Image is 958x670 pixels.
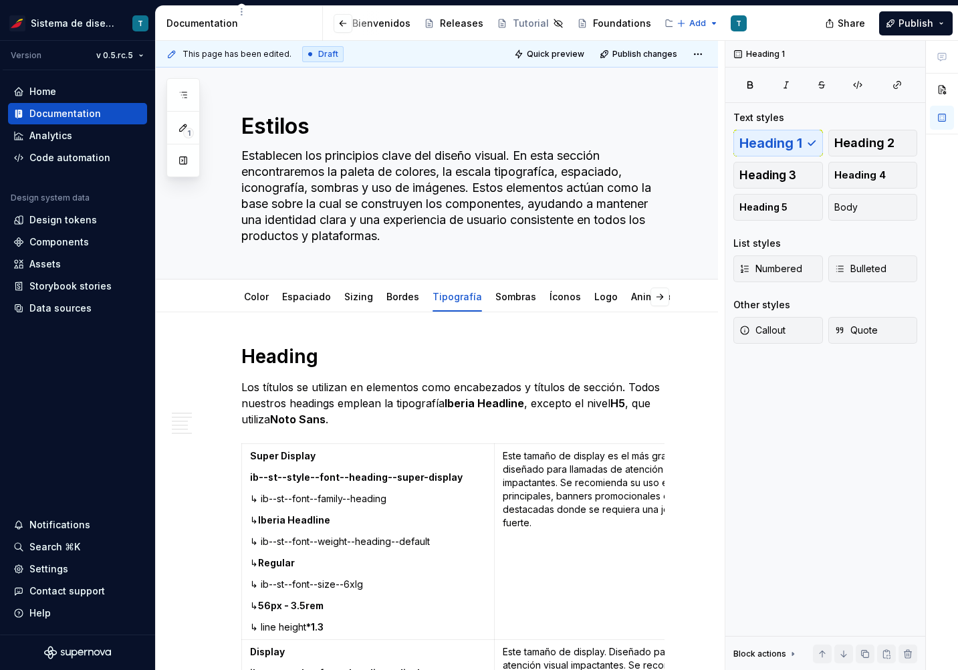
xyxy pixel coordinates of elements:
div: List styles [733,237,781,250]
div: Logo [589,282,623,310]
span: Bulleted [834,262,886,275]
button: Quote [828,317,918,344]
h1: Heading [241,344,665,368]
div: Documentation [29,107,101,120]
span: This page has been edited. [183,49,291,60]
a: Sombras [495,291,536,302]
a: Diseño [659,13,733,34]
div: Sombras [490,282,542,310]
p: ↳ ib--st--font--weight--heading--default [250,535,486,548]
span: Heading 2 [834,136,894,150]
span: Body [834,201,858,214]
a: Analytics [8,125,147,146]
div: Block actions [733,645,798,663]
a: Sizing [344,291,373,302]
span: Share [838,17,865,30]
div: Search ⌘K [29,540,80,554]
span: Numbered [739,262,802,275]
button: Share [818,11,874,35]
button: Search ⌘K [8,536,147,558]
button: Body [828,194,918,221]
div: Color [239,282,274,310]
a: Bordes [386,291,419,302]
div: Other styles [733,298,790,312]
div: Assets [29,257,61,271]
div: Notifications [29,518,90,532]
svg: Supernova Logo [44,646,111,659]
strong: Iberia Headline [258,514,330,526]
div: Version [11,50,41,61]
a: Components [8,231,147,253]
button: Heading 2 [828,130,918,156]
p: Este tamaño de display es el más grande y está diseñado para llamadas de atención visual impactan... [503,449,739,530]
div: Analytics [29,129,72,142]
div: Data sources [29,302,92,315]
span: Draft [318,49,338,60]
a: Tutorial [491,13,569,34]
a: Releases [418,13,489,34]
div: Page tree [331,10,670,37]
div: Espaciado [277,282,336,310]
textarea: Establecen los principios clave del diseño visual. En esta sección encontraremos la paleta de col... [239,145,662,247]
strong: Iberia Headline [445,397,524,410]
button: Numbered [733,255,823,282]
strong: ib--st--style--font--heading--super-display [250,471,463,483]
span: Heading 3 [739,169,796,182]
textarea: Estilos [239,110,662,142]
div: T [138,18,143,29]
p: Los títulos se utilizan en elementos como encabezados y títulos de sección. Todos nuestros headin... [241,379,665,427]
div: Code automation [29,151,110,164]
a: Íconos [550,291,581,302]
div: Animaciones [626,282,697,310]
div: T [736,18,741,29]
strong: Regular [258,557,295,568]
div: Contact support [29,584,105,598]
a: Documentation [8,103,147,124]
div: Sizing [339,282,378,310]
span: Publish changes [612,49,677,60]
a: Logo [594,291,618,302]
div: Text styles [733,111,784,124]
button: Heading 3 [733,162,823,189]
strong: H5 [610,397,625,410]
strong: 56px - 3.5rem [258,600,324,611]
a: Tipografía [433,291,482,302]
button: Sistema de diseño IberiaT [3,9,152,37]
a: Assets [8,253,147,275]
p: ↳ ib--st--font--family--heading [250,492,486,506]
button: Help [8,602,147,624]
a: Storybook stories [8,275,147,297]
strong: Super Display [250,450,316,461]
div: Tipografía [427,282,487,310]
button: Heading 5 [733,194,823,221]
span: Add [689,18,706,29]
span: 1 [183,128,194,138]
span: Quick preview [527,49,584,60]
a: Espaciado [282,291,331,302]
p: ↳ ib--st--font--size--6xlg [250,578,486,591]
div: Design tokens [29,213,97,227]
div: Íconos [544,282,586,310]
a: Data sources [8,298,147,319]
button: Notifications [8,514,147,536]
strong: Display [250,646,285,657]
span: Publish [899,17,933,30]
div: Storybook stories [29,280,112,293]
button: Publish changes [596,45,683,64]
span: Quote [834,324,878,337]
p: ↳ line height [250,621,486,634]
img: 55604660-494d-44a9-beb2-692398e9940a.png [9,15,25,31]
a: Foundations [572,13,656,34]
a: Animaciones [631,291,691,302]
button: Callout [733,317,823,344]
div: Foundations [593,17,651,30]
a: Color [244,291,269,302]
div: Bienvenidos [352,17,410,30]
div: Documentation [166,17,317,30]
a: Settings [8,558,147,580]
div: Help [29,606,51,620]
span: v 0.5.rc.5 [96,50,133,61]
button: Bulleted [828,255,918,282]
a: Code automation [8,147,147,169]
